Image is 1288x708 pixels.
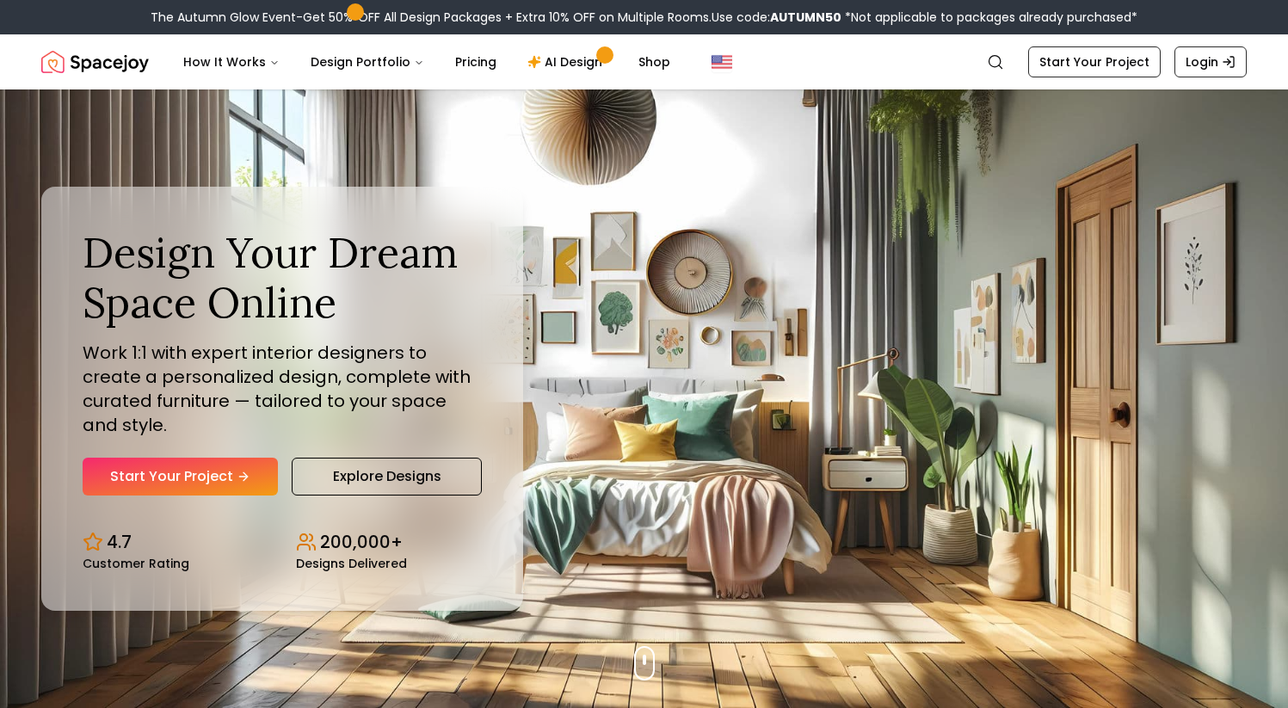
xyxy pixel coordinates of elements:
a: Explore Designs [292,458,482,496]
nav: Main [169,45,684,79]
b: AUTUMN50 [770,9,841,26]
div: Design stats [83,516,482,569]
a: Start Your Project [1028,46,1161,77]
a: Login [1174,46,1247,77]
small: Customer Rating [83,557,189,569]
div: The Autumn Glow Event-Get 50% OFF All Design Packages + Extra 10% OFF on Multiple Rooms. [151,9,1137,26]
a: Pricing [441,45,510,79]
span: Use code: [712,9,841,26]
a: Start Your Project [83,458,278,496]
a: Spacejoy [41,45,149,79]
img: Spacejoy Logo [41,45,149,79]
p: 200,000+ [320,530,403,554]
a: Shop [625,45,684,79]
button: How It Works [169,45,293,79]
button: Design Portfolio [297,45,438,79]
p: 4.7 [107,530,132,554]
small: Designs Delivered [296,557,407,569]
span: *Not applicable to packages already purchased* [841,9,1137,26]
a: AI Design [514,45,621,79]
img: United States [712,52,732,72]
h1: Design Your Dream Space Online [83,228,482,327]
p: Work 1:1 with expert interior designers to create a personalized design, complete with curated fu... [83,341,482,437]
nav: Global [41,34,1247,89]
